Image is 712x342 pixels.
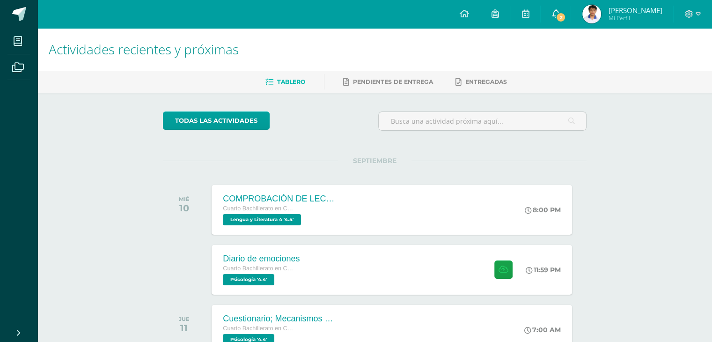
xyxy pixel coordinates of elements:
span: Tablero [277,78,305,85]
div: MIÉ [179,196,190,202]
span: Cuarto Bachillerato en Ciencias y Letras [223,325,293,332]
span: Mi Perfil [608,14,662,22]
div: 10 [179,202,190,214]
span: SEPTIEMBRE [338,156,411,165]
span: [PERSON_NAME] [608,6,662,15]
div: JUE [179,316,190,322]
a: Pendientes de entrega [343,74,433,89]
span: Lengua y Literatura 4 '4.4' [223,214,301,225]
div: Cuestionario; Mecanismos de defensa del yo. [223,314,335,324]
input: Busca una actividad próxima aquí... [379,112,586,130]
span: 2 [556,12,566,22]
a: todas las Actividades [163,112,270,130]
div: 11:59 PM [526,266,561,274]
span: Cuarto Bachillerato en Ciencias y Letras [223,265,293,272]
span: Actividades recientes y próximas [49,40,239,58]
span: Cuarto Bachillerato en Ciencias y Letras [223,205,293,212]
div: 7:00 AM [524,326,561,334]
span: Pendientes de entrega [353,78,433,85]
span: Entregadas [465,78,507,85]
div: 11 [179,322,190,334]
a: Tablero [265,74,305,89]
img: e1452881eee4047204c5bfab49ceb0f5.png [582,5,601,23]
span: Psicología '4.4' [223,274,274,285]
div: Diario de emociones [223,254,300,264]
div: COMPROBACIÓN DE LECTURA [223,194,335,204]
a: Entregadas [455,74,507,89]
div: 8:00 PM [525,206,561,214]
